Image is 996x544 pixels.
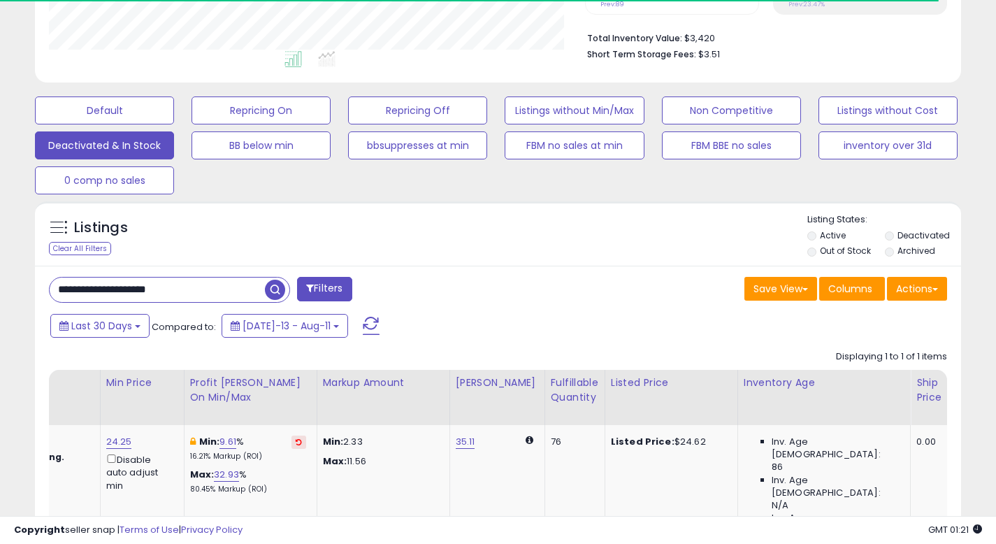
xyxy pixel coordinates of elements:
a: 32.93 [214,468,239,482]
div: Ship Price [916,375,944,405]
button: [DATE]-13 - Aug-11 [222,314,348,338]
button: Default [35,96,174,124]
button: Last 30 Days [50,314,150,338]
b: Short Term Storage Fees: [587,48,696,60]
button: inventory over 31d [818,131,958,159]
button: Actions [887,277,947,301]
h5: Listings [74,218,128,238]
button: Listings without Min/Max [505,96,644,124]
div: Displaying 1 to 1 of 1 items [836,350,947,364]
p: 16.21% Markup (ROI) [190,452,306,461]
div: Fulfillable Quantity [551,375,599,405]
div: % [190,468,306,494]
div: Disable auto adjust min [106,452,173,492]
th: The percentage added to the cost of goods (COGS) that forms the calculator for Min & Max prices. [184,370,317,425]
span: Compared to: [152,320,216,334]
div: Listed Price [611,375,732,390]
span: Inv. Age [DEMOGRAPHIC_DATA]: [772,436,900,461]
button: 0 comp no sales [35,166,174,194]
b: Listed Price: [611,435,674,448]
p: 2.33 [323,436,439,448]
div: % [190,436,306,461]
label: Deactivated [897,229,950,241]
div: 0.00 [916,436,939,448]
div: 76 [551,436,594,448]
span: 2025-09-11 01:21 GMT [928,523,982,536]
button: Filters [297,277,352,301]
div: Inventory Age [744,375,904,390]
a: 35.11 [456,435,475,449]
button: FBM BBE no sales [662,131,801,159]
b: Max: [190,468,215,481]
div: Markup Amount [323,375,444,390]
span: Last 30 Days [71,319,132,333]
strong: Max: [323,454,347,468]
strong: Min: [323,435,344,448]
button: BB below min [192,131,331,159]
button: FBM no sales at min [505,131,644,159]
li: $3,420 [587,29,937,45]
span: N/A [772,499,788,512]
span: Inv. Age [DEMOGRAPHIC_DATA]: [772,512,900,537]
button: Repricing Off [348,96,487,124]
span: $3.51 [698,48,720,61]
button: Columns [819,277,885,301]
a: 24.25 [106,435,132,449]
strong: Copyright [14,523,65,536]
button: Listings without Cost [818,96,958,124]
label: Active [820,229,846,241]
button: Repricing On [192,96,331,124]
div: Profit [PERSON_NAME] on Min/Max [190,375,311,405]
button: Deactivated & In Stock [35,131,174,159]
label: Out of Stock [820,245,871,257]
p: 80.45% Markup (ROI) [190,485,306,494]
div: seller snap | | [14,524,243,537]
button: Non Competitive [662,96,801,124]
button: bbsuppresses at min [348,131,487,159]
b: Total Inventory Value: [587,32,682,44]
p: Listing States: [807,213,961,227]
div: Min Price [106,375,178,390]
span: [DATE]-13 - Aug-11 [243,319,331,333]
span: Columns [828,282,872,296]
button: Save View [744,277,817,301]
p: 11.56 [323,455,439,468]
a: 9.61 [219,435,236,449]
a: Terms of Use [120,523,179,536]
div: $24.62 [611,436,727,448]
label: Archived [897,245,935,257]
div: Clear All Filters [49,242,111,255]
span: 86 [772,461,783,473]
div: [PERSON_NAME] [456,375,539,390]
span: Inv. Age [DEMOGRAPHIC_DATA]: [772,474,900,499]
a: Privacy Policy [181,523,243,536]
b: Min: [199,435,220,448]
